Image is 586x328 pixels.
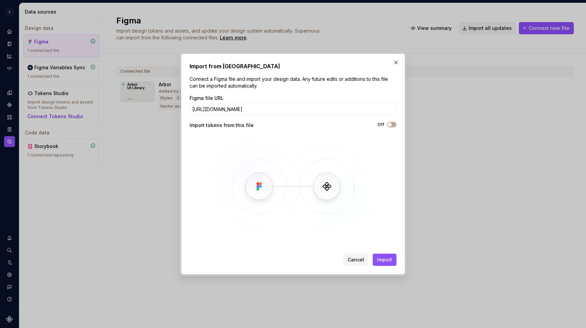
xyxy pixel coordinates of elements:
label: Figma file URL [190,95,223,102]
span: Import [377,256,392,263]
button: Cancel [343,254,369,266]
button: Import [373,254,396,266]
span: Cancel [348,256,364,263]
div: Import tokens from this file [190,122,293,129]
h2: Import from [GEOGRAPHIC_DATA] [190,62,396,70]
label: Off [377,122,384,127]
p: Connect a Figma file and import your design data. Any future edits or additions to this file can ... [190,76,396,89]
input: https://figma.com/file/... [190,103,396,115]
